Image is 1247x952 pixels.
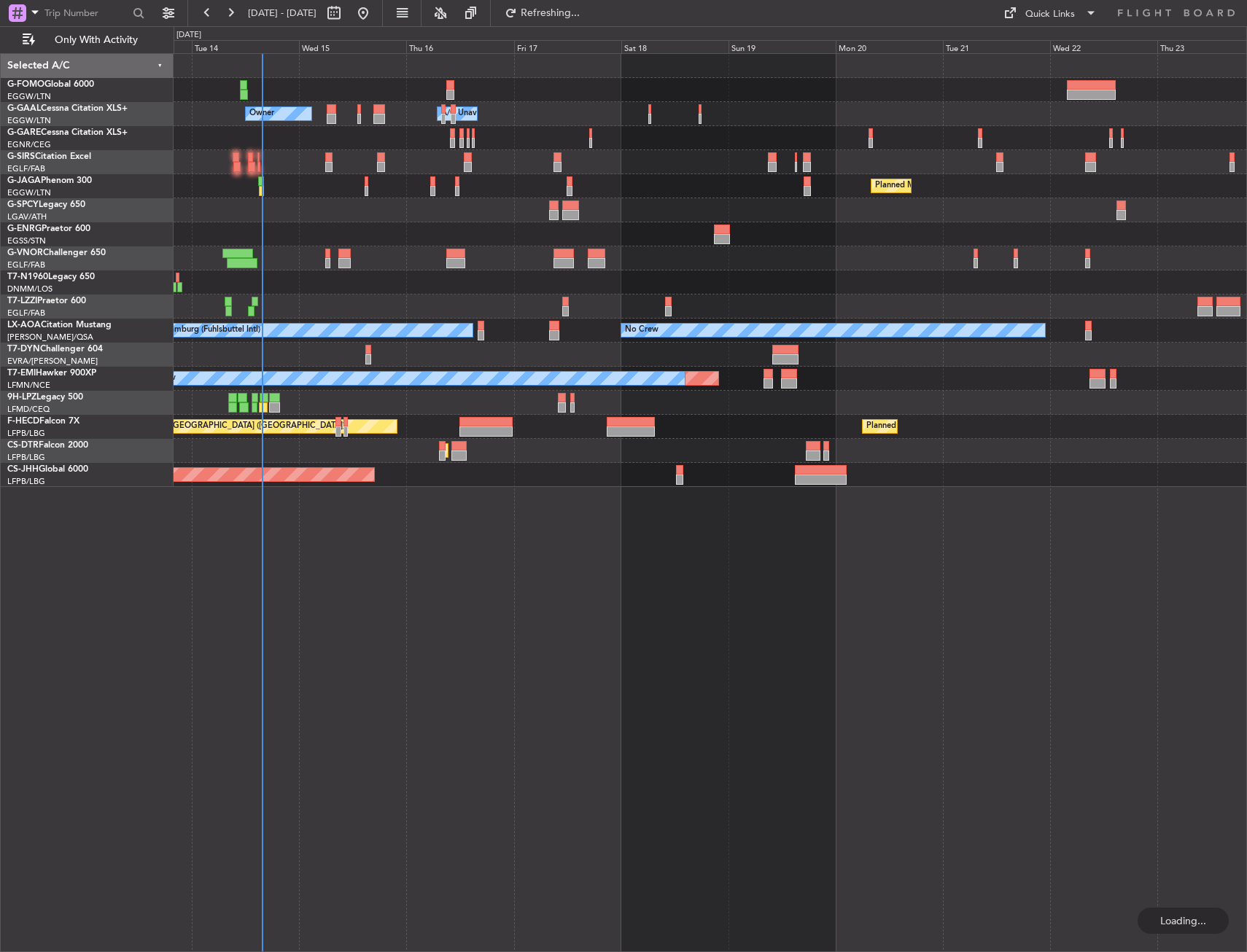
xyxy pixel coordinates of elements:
div: A/C Unavailable [441,103,502,125]
div: Quick Links [1025,7,1075,22]
span: [DATE] - [DATE] [248,7,316,20]
a: LFMN/NCE [7,380,50,391]
span: Refreshing... [520,8,581,18]
div: Planned Maint [GEOGRAPHIC_DATA] ([GEOGRAPHIC_DATA]) [115,415,345,437]
a: EGGW/LTN [7,115,51,126]
span: Only With Activity [38,35,154,45]
a: G-JAGAPhenom 300 [7,176,92,185]
a: G-GAALCessna Citation XLS+ [7,104,128,113]
div: Fri 17 [514,40,621,53]
div: No Crew Hamburg (Fuhlsbuttel Intl) [128,319,260,341]
div: No Crew [625,319,659,341]
a: EGLF/FAB [7,308,45,319]
a: 9H-LPZLegacy 500 [7,393,83,402]
a: T7-LZZIPraetor 600 [7,297,86,305]
a: LFMD/CEQ [7,404,50,415]
span: LX-AOA [7,321,41,329]
a: F-HECDFalcon 7X [7,417,79,426]
button: Quick Links [996,1,1104,25]
a: LGAV/ATH [7,211,47,222]
a: EGLF/FAB [7,260,45,270]
a: LFPB/LBG [7,428,45,439]
div: Tue 21 [943,40,1050,53]
a: G-SIRSCitation Excel [7,152,91,161]
a: EGLF/FAB [7,163,45,174]
a: T7-N1960Legacy 650 [7,273,95,281]
span: T7-EMI [7,369,36,378]
a: EGGW/LTN [7,91,51,102]
span: G-VNOR [7,249,43,257]
a: G-ENRGPraetor 600 [7,225,90,233]
a: [PERSON_NAME]/QSA [7,332,93,343]
div: Sun 19 [729,40,836,53]
div: Mon 20 [836,40,943,53]
a: CS-JHHGlobal 6000 [7,465,88,474]
a: EVRA/[PERSON_NAME] [7,356,98,367]
a: CS-DTRFalcon 2000 [7,441,88,450]
a: T7-EMIHawker 900XP [7,369,96,378]
span: 9H-LPZ [7,393,36,402]
span: G-SIRS [7,152,35,161]
a: G-VNORChallenger 650 [7,249,106,257]
a: T7-DYNChallenger 604 [7,345,103,354]
span: G-ENRG [7,225,42,233]
span: G-JAGA [7,176,41,185]
a: LFPB/LBG [7,476,45,487]
div: Wed 22 [1050,40,1157,53]
span: F-HECD [7,417,39,426]
div: Wed 15 [299,40,406,53]
span: G-GAAL [7,104,41,113]
div: Tue 14 [192,40,299,53]
div: Owner [249,103,274,125]
a: G-SPCYLegacy 650 [7,200,85,209]
div: Thu 16 [406,40,513,53]
button: Refreshing... [498,1,586,25]
a: EGGW/LTN [7,187,51,198]
button: Only With Activity [16,28,158,52]
span: CS-DTR [7,441,39,450]
span: G-FOMO [7,80,44,89]
a: G-GARECessna Citation XLS+ [7,128,128,137]
div: [DATE] [176,29,201,42]
span: T7-LZZI [7,297,37,305]
div: Planned Maint [GEOGRAPHIC_DATA] ([GEOGRAPHIC_DATA]) [875,175,1105,197]
a: LFPB/LBG [7,452,45,463]
div: Loading... [1138,908,1229,934]
span: G-GARE [7,128,41,137]
span: CS-JHH [7,465,39,474]
div: Planned Maint [GEOGRAPHIC_DATA] ([GEOGRAPHIC_DATA]) [866,415,1096,437]
a: DNMM/LOS [7,284,53,294]
a: LX-AOACitation Mustang [7,321,112,329]
a: G-FOMOGlobal 6000 [7,80,94,89]
a: EGSS/STN [7,235,46,246]
span: T7-N1960 [7,273,48,281]
span: G-SPCY [7,200,39,209]
a: EGNR/CEG [7,139,51,150]
input: Trip Number [44,2,128,24]
div: Sat 18 [621,40,729,53]
span: T7-DYN [7,345,40,354]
